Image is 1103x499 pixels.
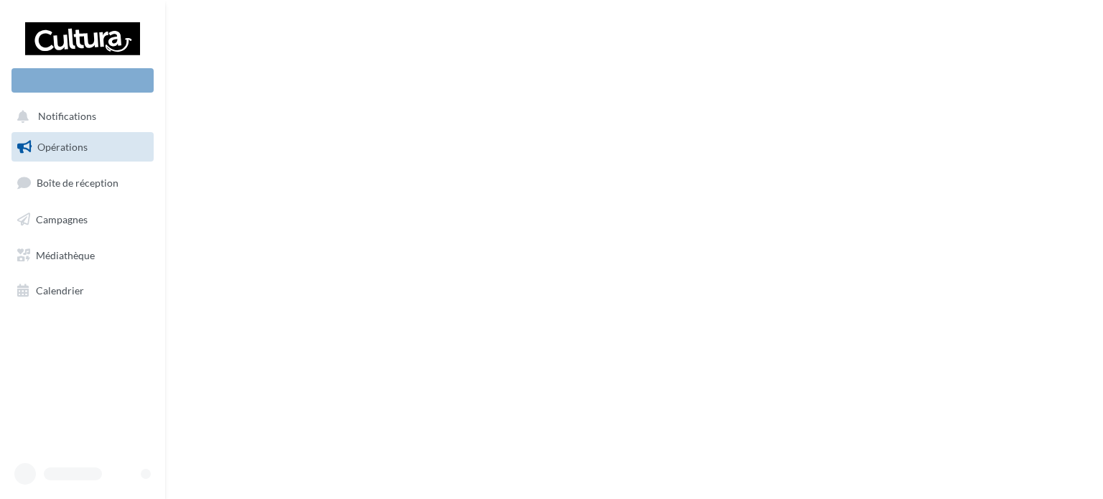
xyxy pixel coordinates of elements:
span: Médiathèque [36,248,95,261]
a: Opérations [9,132,157,162]
a: Boîte de réception [9,167,157,198]
span: Opérations [37,141,88,153]
span: Notifications [38,111,96,123]
span: Campagnes [36,213,88,225]
a: Campagnes [9,205,157,235]
span: Calendrier [36,284,84,297]
a: Calendrier [9,276,157,306]
span: Boîte de réception [37,177,118,189]
a: Médiathèque [9,241,157,271]
div: Nouvelle campagne [11,68,154,93]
